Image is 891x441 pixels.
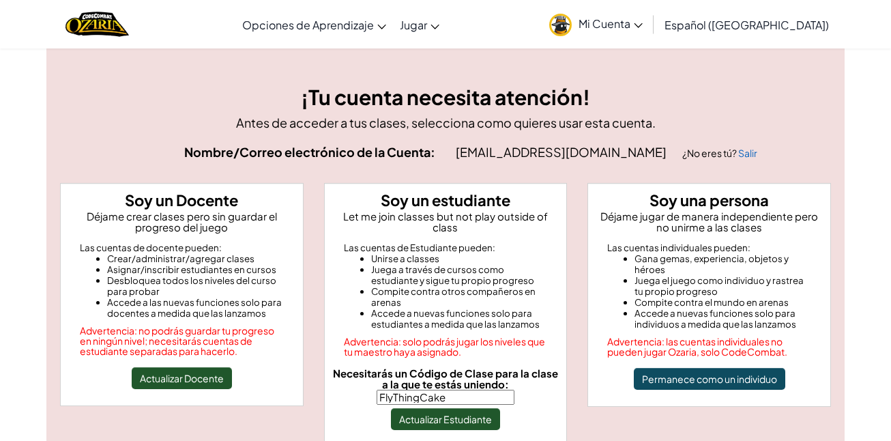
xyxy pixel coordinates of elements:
[664,18,829,32] span: Español ([GEOGRAPHIC_DATA])
[607,242,811,253] div: Las cuentas individuales pueden:
[333,367,558,390] span: Necesitarás un Código de Clase para la clase a la que te estás uniendo:
[60,113,831,132] p: Antes de acceder a tus clases, selecciona como quieres usar esta cuenta.
[649,190,769,210] strong: Soy una persona
[400,18,427,32] span: Jugar
[65,10,129,38] img: Home
[65,10,129,38] a: Ozaria by CodeCombat logo
[634,297,811,308] li: Compite contra el mundo en arenas
[658,6,836,43] a: Español ([GEOGRAPHIC_DATA])
[107,297,284,319] li: Accede a las nuevas funciones solo para docentes a medida que las lanzamos
[393,6,446,43] a: Jugar
[66,211,297,233] p: Déjame crear clases pero sin guardar el progreso del juego
[634,275,811,297] li: Juega el juego como individuo y rastrea tu propio progreso
[579,16,643,31] span: Mi Cuenta
[682,147,738,159] span: ¿No eres tú?
[242,18,374,32] span: Opciones de Aprendizaje
[634,308,811,330] li: Accede a nuevas funciones solo para individuos a medida que las lanzamos
[542,3,649,46] a: Mi Cuenta
[381,190,510,210] strong: Soy un estudiante
[80,242,284,253] div: Las cuentas de docente pueden:
[371,253,548,264] li: Unirse a classes
[594,211,825,233] p: Déjame jugar de manera independiente pero no unirme a las clases
[344,242,548,253] div: Las cuentas de Estudiante pueden:
[549,14,572,36] img: avatar
[330,211,561,233] p: Let me join classes but not play outside of class
[125,190,238,210] strong: Soy un Docente
[607,337,811,357] div: Advertencia: las cuentas individuales no pueden jugar Ozaria, solo CodeCombat.
[377,390,514,405] input: Necesitarás un Código de Clase para la clase a la que te estás uniendo:
[634,253,811,275] li: Gana gemas, experiencia, objetos y héroes
[80,326,284,356] div: Advertencia: no podrás guardar tu progreso en ningún nivel; necesitarás cuentas de estudiante sep...
[371,308,548,330] li: Accede a nuevas funciones solo para estudiantes a medida que las lanzamos
[107,264,284,275] li: Asignar/inscribir estudiantes en cursos
[107,253,284,264] li: Crear/administrar/agregar clases
[371,286,548,308] li: Compite contra otros compañeros en arenas
[107,275,284,297] li: Desbloquea todos los niveles del curso para probar
[235,6,393,43] a: Opciones de Aprendizaje
[132,367,232,389] button: Actualizar Docente
[456,144,669,160] span: [EMAIL_ADDRESS][DOMAIN_NAME]
[738,147,757,159] a: Salir
[184,144,435,160] strong: Nombre/Correo electrónico de la Cuenta:
[60,82,831,113] h3: ¡Tu cuenta necesita atención!
[391,408,500,430] button: Actualizar Estudiante
[634,368,785,390] button: Permanece como un individuo
[344,337,548,357] div: Advertencia: solo podrás jugar los niveles que tu maestro haya asignado.
[371,264,548,286] li: Juega a través de cursos como estudiante y sigue tu propio progreso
